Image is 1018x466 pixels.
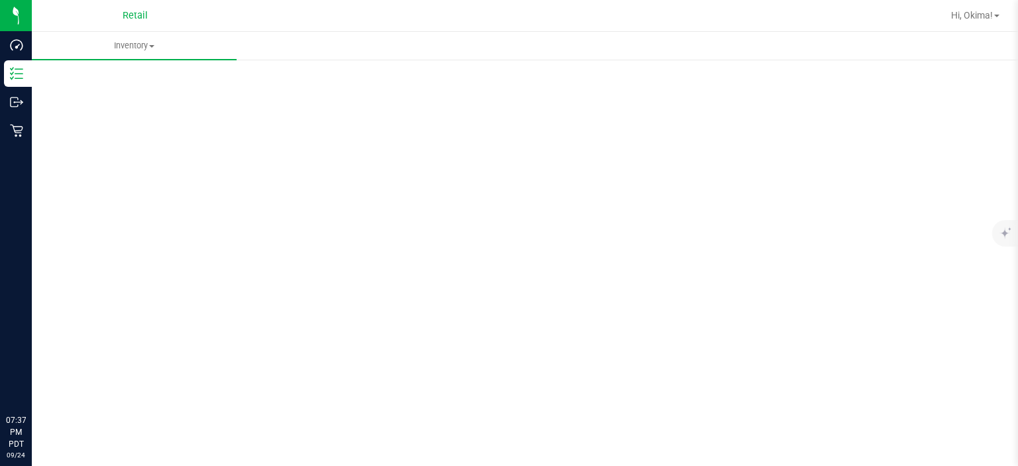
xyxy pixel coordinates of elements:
inline-svg: Inventory [10,67,23,80]
a: Inventory [32,32,237,60]
p: 09/24 [6,450,26,460]
inline-svg: Outbound [10,95,23,109]
iframe: Resource center [13,360,53,400]
span: Inventory [32,40,237,52]
p: 07:37 PM PDT [6,414,26,450]
inline-svg: Retail [10,124,23,137]
span: Hi, Okima! [951,10,993,21]
inline-svg: Dashboard [10,38,23,52]
span: Retail [123,10,148,21]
